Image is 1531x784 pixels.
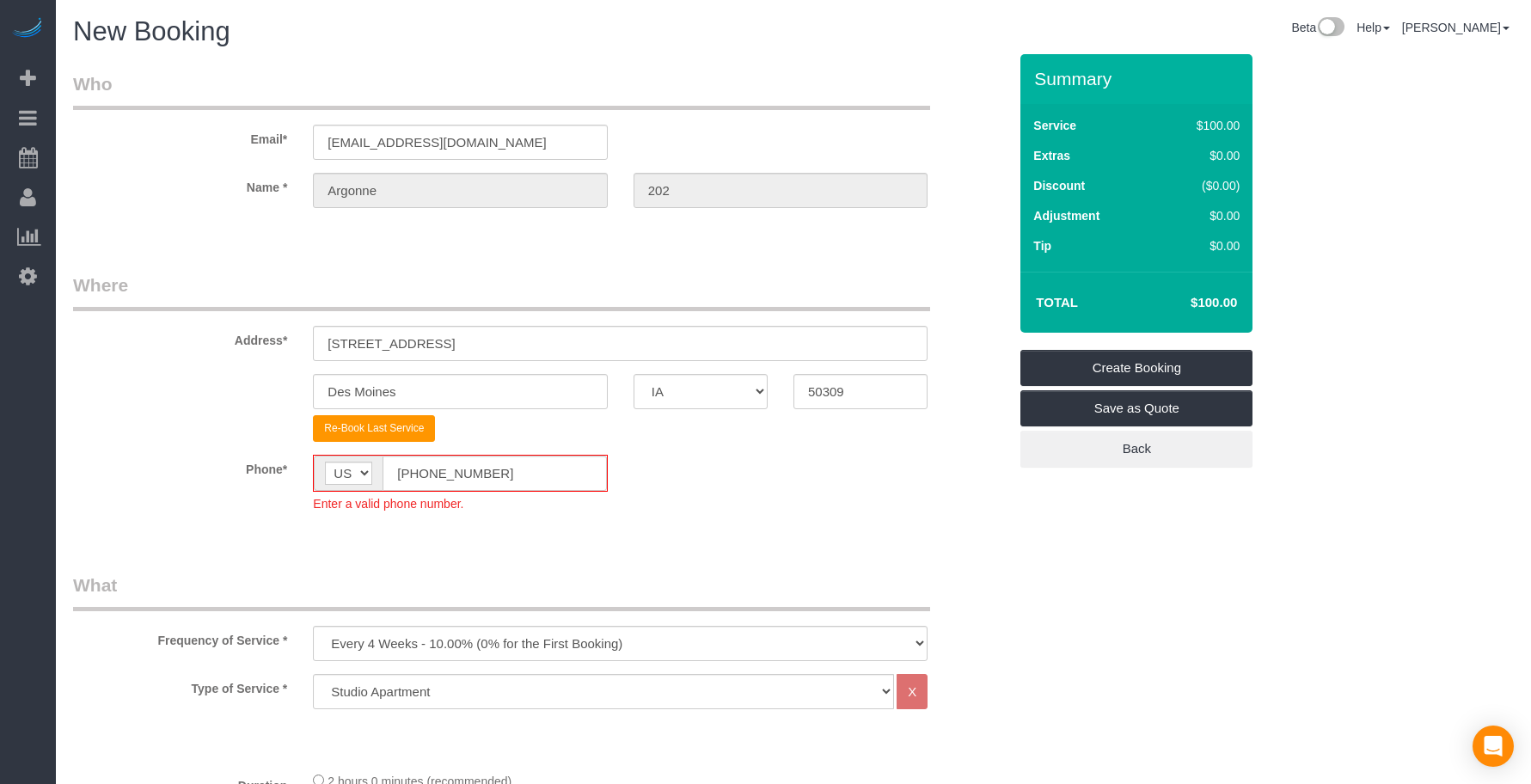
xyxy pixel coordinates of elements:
[60,173,300,196] label: Name *
[1034,69,1244,89] h3: Summary
[60,455,300,478] label: Phone*
[1033,177,1085,194] label: Discount
[1291,21,1344,34] a: Beta
[313,492,607,512] div: Enter a valid phone number.
[73,573,930,611] legend: What
[1160,147,1240,164] div: $0.00
[1160,177,1240,194] div: ($0.00)
[313,415,435,442] button: Re-Book Last Service
[1160,207,1240,224] div: $0.00
[1020,431,1252,467] a: Back
[383,456,606,491] input: Phone*
[1033,117,1076,134] label: Service
[1033,237,1051,254] label: Tip
[1139,296,1237,310] h4: $100.00
[1020,390,1252,426] a: Save as Quote
[60,125,300,148] label: Email*
[1316,17,1344,40] img: New interface
[1356,21,1390,34] a: Help
[1473,726,1514,767] div: Open Intercom Messenger
[1160,237,1240,254] div: $0.00
[73,16,230,46] span: New Booking
[73,273,930,311] legend: Where
[1020,350,1252,386] a: Create Booking
[1033,147,1070,164] label: Extras
[1036,295,1078,309] strong: Total
[1033,207,1099,224] label: Adjustment
[313,173,607,208] input: First Name*
[793,374,928,409] input: Zip Code*
[60,326,300,349] label: Address*
[1160,117,1240,134] div: $100.00
[10,17,45,41] img: Automaid Logo
[73,71,930,110] legend: Who
[634,173,928,208] input: Last Name*
[313,125,607,160] input: Email*
[313,374,607,409] input: City*
[60,674,300,697] label: Type of Service *
[60,626,300,649] label: Frequency of Service *
[1402,21,1510,34] a: [PERSON_NAME]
